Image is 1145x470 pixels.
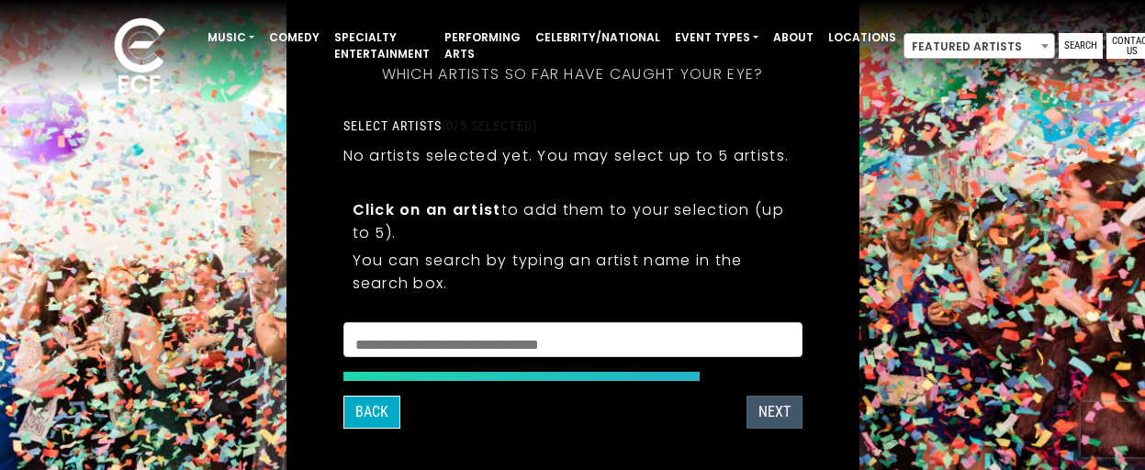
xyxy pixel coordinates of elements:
span: Featured Artists [904,34,1054,60]
p: to add them to your selection (up to 5). [353,198,793,244]
a: Comedy [262,22,327,53]
button: Back [343,396,400,429]
a: Performing Arts [437,22,528,70]
a: About [766,22,821,53]
p: You can search by typing an artist name in the search box. [353,249,793,295]
a: Locations [821,22,904,53]
strong: Click on an artist [353,199,501,220]
span: (0/5 selected) [442,118,537,133]
a: Search [1059,33,1103,59]
a: Music [200,22,262,53]
button: Next [746,396,803,429]
a: Celebrity/National [528,22,668,53]
textarea: Search [355,334,791,351]
a: Specialty Entertainment [327,22,437,70]
span: Featured Artists [904,33,1055,59]
a: Event Types [668,22,766,53]
p: No artists selected yet. You may select up to 5 artists. [343,144,790,167]
label: Select artists [343,117,537,134]
img: ece_new_logo_whitev2-1.png [94,13,185,102]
